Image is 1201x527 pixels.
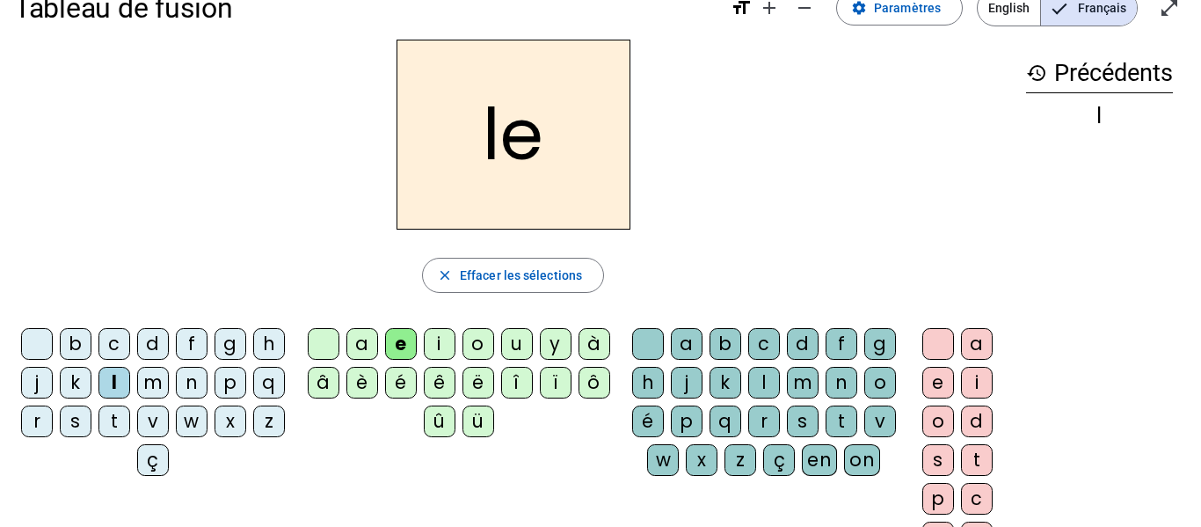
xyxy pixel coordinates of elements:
[98,328,130,360] div: c
[826,328,857,360] div: f
[922,444,954,476] div: s
[60,406,91,437] div: s
[215,367,246,399] div: p
[647,444,679,476] div: w
[346,328,378,360] div: a
[98,406,130,437] div: t
[787,367,819,399] div: m
[579,328,610,360] div: à
[60,367,91,399] div: k
[724,444,756,476] div: z
[686,444,717,476] div: x
[864,367,896,399] div: o
[462,328,494,360] div: o
[844,444,880,476] div: on
[922,367,954,399] div: e
[1026,106,1173,127] div: l
[864,406,896,437] div: v
[748,328,780,360] div: c
[385,367,417,399] div: é
[215,406,246,437] div: x
[253,328,285,360] div: h
[632,367,664,399] div: h
[422,258,604,293] button: Effacer les sélections
[961,406,993,437] div: d
[215,328,246,360] div: g
[826,406,857,437] div: t
[424,328,455,360] div: i
[437,267,453,283] mat-icon: close
[397,40,630,230] h2: le
[961,444,993,476] div: t
[787,406,819,437] div: s
[21,406,53,437] div: r
[385,328,417,360] div: e
[137,444,169,476] div: ç
[671,406,702,437] div: p
[540,367,571,399] div: ï
[176,367,207,399] div: n
[308,367,339,399] div: â
[1026,54,1173,93] h3: Précédents
[787,328,819,360] div: d
[460,265,582,286] span: Effacer les sélections
[501,367,533,399] div: î
[802,444,837,476] div: en
[961,483,993,515] div: c
[922,483,954,515] div: p
[710,328,741,360] div: b
[60,328,91,360] div: b
[137,406,169,437] div: v
[671,328,702,360] div: a
[1026,62,1047,84] mat-icon: history
[961,328,993,360] div: a
[748,406,780,437] div: r
[710,367,741,399] div: k
[424,406,455,437] div: û
[922,406,954,437] div: o
[540,328,571,360] div: y
[748,367,780,399] div: l
[671,367,702,399] div: j
[826,367,857,399] div: n
[346,367,378,399] div: è
[579,367,610,399] div: ô
[98,367,130,399] div: l
[961,367,993,399] div: i
[137,367,169,399] div: m
[462,406,494,437] div: ü
[864,328,896,360] div: g
[763,444,795,476] div: ç
[253,367,285,399] div: q
[137,328,169,360] div: d
[424,367,455,399] div: ê
[710,406,741,437] div: q
[462,367,494,399] div: ë
[501,328,533,360] div: u
[632,406,664,437] div: é
[253,406,285,437] div: z
[176,328,207,360] div: f
[176,406,207,437] div: w
[21,367,53,399] div: j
